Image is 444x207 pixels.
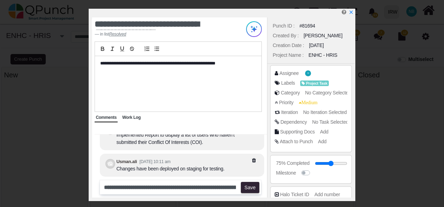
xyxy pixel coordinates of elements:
[279,70,298,77] div: Assignee
[304,32,343,39] div: [PERSON_NAME]
[116,159,137,164] b: Usman.ali
[342,9,346,15] i: Edit Punch
[276,160,310,167] div: 75% Completed
[281,89,300,97] div: Category
[140,159,171,164] small: [DATE] 10:11 am
[96,115,117,120] span: Comments
[300,79,329,87] span: <div><span class="badge badge-secondary" style="background-color: #68CCCA"> <i class="fa fa-tag p...
[280,191,309,198] div: Halo Ticket ID
[281,79,295,87] div: Labels
[305,70,311,76] span: Usman.ali
[349,9,354,15] a: x
[305,90,351,95] span: No Category Selected
[273,52,304,59] div: Project Name :
[314,192,340,197] span: Add number
[300,80,329,86] span: Project Task
[276,169,296,177] div: Milestone
[309,42,324,49] div: [DATE]
[109,32,126,37] u: Resolved
[280,128,314,136] div: Supporting Docs
[320,129,328,135] span: Add
[318,139,326,144] span: Add
[116,165,224,172] div: Changes have been deployed on staging for testing.
[309,52,337,59] div: ENHC - HRIS
[279,99,293,106] div: Priority
[95,31,232,37] footer: in list
[273,42,304,49] div: Creation Date :
[280,118,307,126] div: Dependency
[281,109,298,116] div: Iteration
[312,119,348,125] span: No Task Selected
[246,21,262,37] img: Try writing with AI
[299,100,318,105] span: Medium
[273,22,295,30] div: Punch ID :
[241,182,259,193] button: Save
[116,131,238,146] div: Implemented Report to display a list of users who haven't submitted their Conflict Of Interests (...
[299,22,315,30] div: #81694
[303,109,347,115] span: No Iteration Selected
[280,138,313,145] div: Attach to Punch
[273,32,298,39] div: Created By :
[349,10,354,15] svg: x
[109,32,126,37] cite: Source Title
[122,115,141,120] span: Work Log
[307,72,309,75] span: U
